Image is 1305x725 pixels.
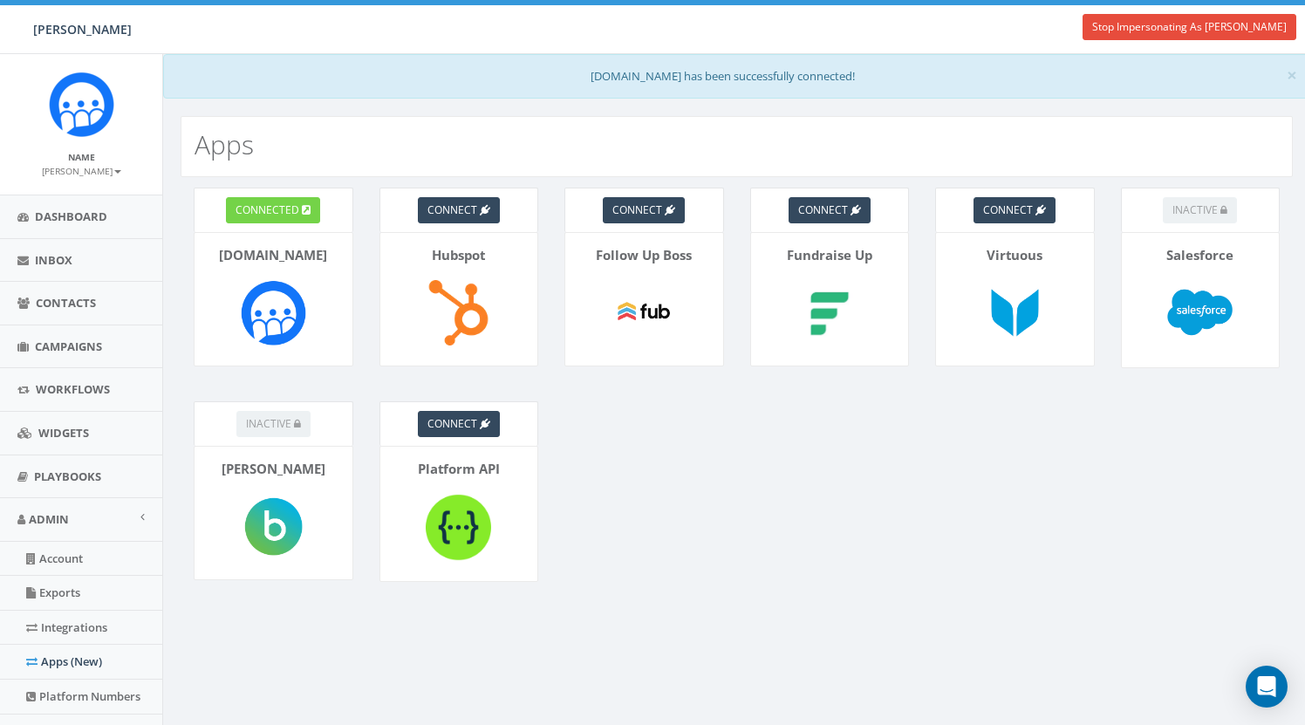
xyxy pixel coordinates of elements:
[234,274,312,352] img: Rally.so-logo
[1161,274,1240,354] img: Salesforce-logo
[33,21,132,38] span: [PERSON_NAME]
[195,130,254,159] h2: Apps
[605,274,683,352] img: Follow Up Boss-logo
[42,162,121,178] a: [PERSON_NAME]
[35,339,102,354] span: Campaigns
[427,416,477,431] span: connect
[983,202,1033,217] span: connect
[36,381,110,397] span: Workflows
[236,202,299,217] span: connected
[246,416,291,431] span: inactive
[1135,246,1267,264] p: Salesforce
[226,197,320,223] a: connected
[418,197,500,223] a: connect
[1287,63,1297,87] span: ×
[949,246,1081,264] p: Virtuous
[1163,197,1237,223] button: inactive
[612,202,662,217] span: connect
[418,411,500,437] a: connect
[49,72,114,137] img: Rally_Corp_Icon_1.png
[427,202,477,217] span: connect
[38,425,89,441] span: Widgets
[603,197,685,223] a: connect
[35,252,72,268] span: Inbox
[1083,14,1296,40] a: Stop Impersonating As [PERSON_NAME]
[1172,202,1218,217] span: inactive
[974,197,1056,223] a: connect
[393,246,525,264] p: Hubspot
[208,460,339,478] p: [PERSON_NAME]
[798,202,848,217] span: connect
[420,274,498,352] img: Hubspot-logo
[975,274,1054,352] img: Virtuous-logo
[234,487,312,565] img: Blackbaud-logo
[35,209,107,224] span: Dashboard
[764,246,896,264] p: Fundraise Up
[208,246,339,264] p: [DOMAIN_NAME]
[42,165,121,177] small: [PERSON_NAME]
[29,511,69,527] span: Admin
[36,295,96,311] span: Contacts
[790,274,869,352] img: Fundraise Up-logo
[420,487,498,568] img: Platform API-logo
[68,151,95,163] small: Name
[34,469,101,484] span: Playbooks
[789,197,871,223] a: connect
[1287,66,1297,85] button: Close
[1246,666,1288,708] div: Open Intercom Messenger
[393,460,525,478] p: Platform API
[578,246,710,264] p: Follow Up Boss
[236,411,311,437] button: inactive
